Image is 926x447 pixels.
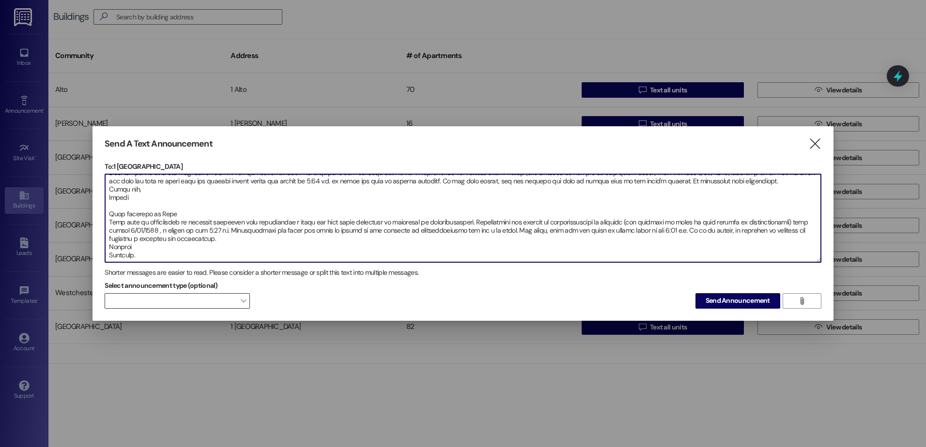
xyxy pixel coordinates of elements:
div: Loremipsu Dolorsitame Co Adip Elitsed Doei temporinc ut la etd magnaali en admini ven qui nost ex... [105,174,821,263]
div: Shorter messages are easier to read. Please consider a shorter message or split this text into mu... [105,268,821,278]
textarea: Loremipsu Dolorsitame Co Adip Elitsed Doei temporinc ut la etd magnaali en admini ven qui nost ex... [105,174,821,262]
h3: Send A Text Announcement [105,138,212,149]
label: Select announcement type (optional) [105,278,218,293]
button: Send Announcement [695,293,780,309]
span: Send Announcement [706,296,770,306]
p: To: 1 [GEOGRAPHIC_DATA] [105,162,821,171]
i:  [808,139,821,149]
i:  [798,297,805,305]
